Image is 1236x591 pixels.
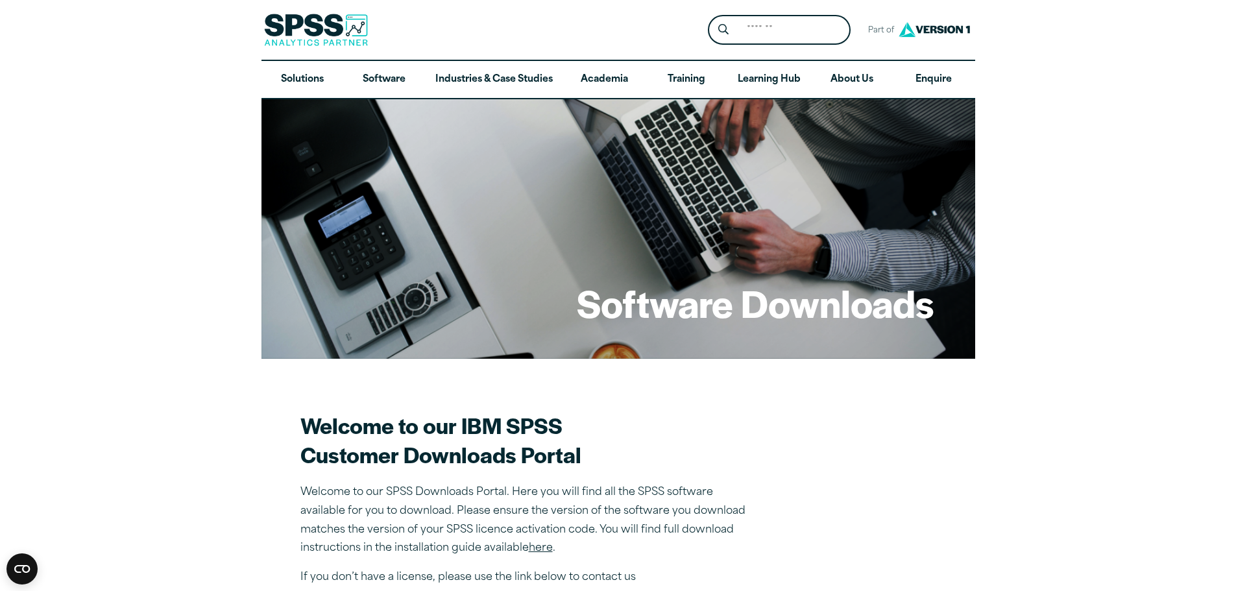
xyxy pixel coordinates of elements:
[711,18,735,42] button: Search magnifying glass icon
[300,411,755,469] h2: Welcome to our IBM SPSS Customer Downloads Portal
[6,553,38,585] button: Open CMP widget
[529,543,553,553] a: here
[261,61,343,99] a: Solutions
[577,278,934,328] h1: Software Downloads
[708,15,851,45] form: Site Header Search Form
[261,61,975,99] nav: Desktop version of site main menu
[264,14,368,46] img: SPSS Analytics Partner
[811,61,893,99] a: About Us
[893,61,975,99] a: Enquire
[300,483,755,558] p: Welcome to our SPSS Downloads Portal. Here you will find all the SPSS software available for you ...
[895,18,973,42] img: Version1 Logo
[563,61,645,99] a: Academia
[300,568,755,587] p: If you don’t have a license, please use the link below to contact us
[425,61,563,99] a: Industries & Case Studies
[727,61,811,99] a: Learning Hub
[718,24,729,35] svg: Search magnifying glass icon
[343,61,425,99] a: Software
[645,61,727,99] a: Training
[861,21,895,40] span: Part of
